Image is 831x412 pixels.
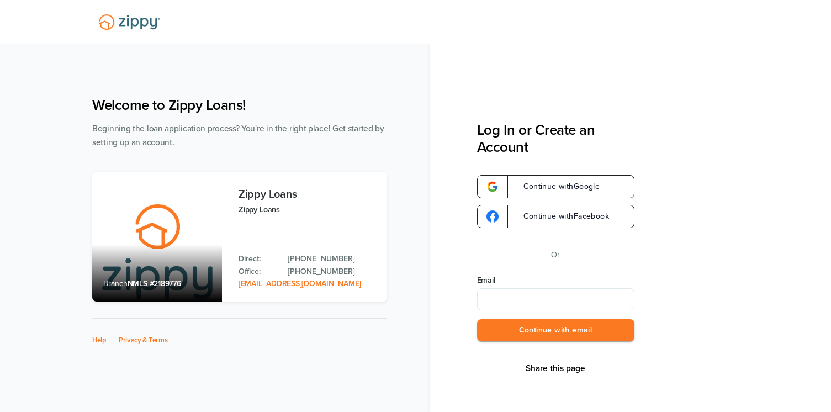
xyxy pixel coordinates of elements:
p: Or [551,248,560,262]
img: google-logo [486,181,499,193]
p: Direct: [239,253,277,265]
span: Branch [103,279,128,288]
img: google-logo [486,210,499,223]
h3: Zippy Loans [239,188,376,200]
a: Email Address: zippyguide@zippymh.com [239,279,361,288]
a: Help [92,336,107,345]
span: Continue with Facebook [512,213,609,220]
label: Email [477,275,634,286]
a: Direct Phone: 512-975-2947 [288,253,376,265]
a: google-logoContinue withGoogle [477,175,634,198]
h1: Welcome to Zippy Loans! [92,97,387,114]
span: Beginning the loan application process? You're in the right place! Get started by setting up an a... [92,124,384,147]
input: Email Address [477,288,634,310]
img: Lender Logo [92,9,167,35]
span: NMLS #2189776 [128,279,181,288]
button: Share This Page [522,363,589,374]
span: Continue with Google [512,183,600,191]
a: google-logoContinue withFacebook [477,205,634,228]
a: Privacy & Terms [119,336,168,345]
p: Office: [239,266,277,278]
h3: Log In or Create an Account [477,122,634,156]
a: Office Phone: 512-975-2947 [288,266,376,278]
p: Zippy Loans [239,203,376,216]
button: Continue with email [477,319,634,342]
